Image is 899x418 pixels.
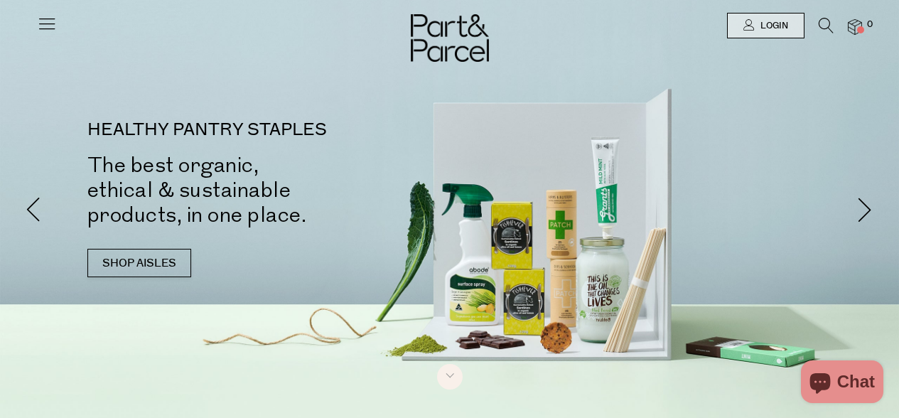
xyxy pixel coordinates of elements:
a: 0 [848,19,862,34]
p: HEALTHY PANTRY STAPLES [87,122,471,139]
span: 0 [863,18,876,31]
h2: The best organic, ethical & sustainable products, in one place. [87,153,471,227]
img: Part&Parcel [411,14,489,62]
span: Login [757,20,788,32]
inbox-online-store-chat: Shopify online store chat [797,360,888,407]
a: SHOP AISLES [87,249,191,277]
a: Login [727,13,804,38]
